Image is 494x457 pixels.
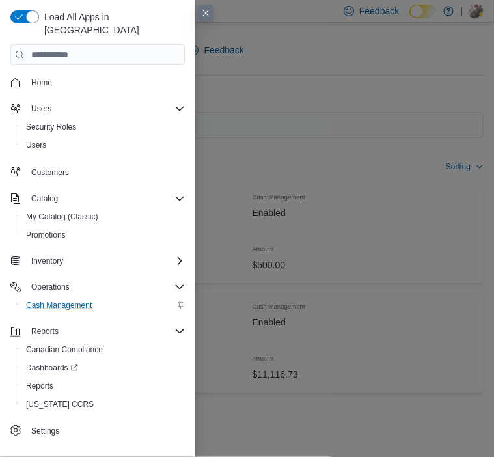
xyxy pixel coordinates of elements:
[26,399,94,409] span: [US_STATE] CCRS
[26,163,185,180] span: Customers
[26,324,185,339] span: Reports
[26,140,46,150] span: Users
[16,395,190,413] button: [US_STATE] CCRS
[26,300,92,311] span: Cash Management
[16,296,190,314] button: Cash Management
[16,136,190,154] button: Users
[26,279,185,295] span: Operations
[31,326,59,337] span: Reports
[21,378,59,394] a: Reports
[31,256,63,266] span: Inventory
[26,165,74,180] a: Customers
[26,230,66,240] span: Promotions
[21,360,185,376] span: Dashboards
[21,227,185,243] span: Promotions
[5,189,190,208] button: Catalog
[21,137,51,153] a: Users
[5,73,190,92] button: Home
[26,279,75,295] button: Operations
[26,253,185,269] span: Inventory
[21,119,185,135] span: Security Roles
[26,101,185,117] span: Users
[16,340,190,359] button: Canadian Compliance
[31,193,58,204] span: Catalog
[21,342,108,357] a: Canadian Compliance
[31,104,51,114] span: Users
[26,423,64,439] a: Settings
[21,209,103,225] a: My Catalog (Classic)
[21,227,71,243] a: Promotions
[31,426,59,436] span: Settings
[31,282,70,292] span: Operations
[26,191,63,206] button: Catalog
[26,422,185,439] span: Settings
[5,162,190,181] button: Customers
[21,209,185,225] span: My Catalog (Classic)
[21,137,185,153] span: Users
[26,253,68,269] button: Inventory
[26,191,185,206] span: Catalog
[16,118,190,136] button: Security Roles
[26,363,78,373] span: Dashboards
[198,5,213,21] button: Close this dialog
[26,324,64,339] button: Reports
[5,278,190,296] button: Operations
[21,378,185,394] span: Reports
[26,344,103,355] span: Canadian Compliance
[26,212,98,222] span: My Catalog (Classic)
[31,77,52,88] span: Home
[10,68,185,443] nav: Complex example
[21,119,81,135] a: Security Roles
[16,359,190,377] a: Dashboards
[21,298,185,313] span: Cash Management
[5,252,190,270] button: Inventory
[21,342,185,357] span: Canadian Compliance
[26,122,76,132] span: Security Roles
[21,360,83,376] a: Dashboards
[26,381,53,391] span: Reports
[5,100,190,118] button: Users
[16,377,190,395] button: Reports
[39,10,185,36] span: Load All Apps in [GEOGRAPHIC_DATA]
[26,74,185,90] span: Home
[26,75,57,90] a: Home
[21,396,185,412] span: Washington CCRS
[26,101,57,117] button: Users
[16,208,190,226] button: My Catalog (Classic)
[5,421,190,440] button: Settings
[31,167,69,178] span: Customers
[16,226,190,244] button: Promotions
[5,322,190,340] button: Reports
[21,396,99,412] a: [US_STATE] CCRS
[21,298,97,313] a: Cash Management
